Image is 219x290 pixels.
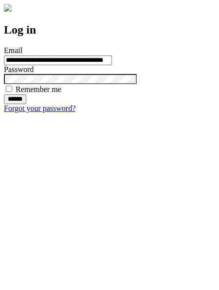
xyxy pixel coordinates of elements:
img: logo-4e3dc11c47720685a147b03b5a06dd966a58ff35d612b21f08c02c0306f2b779.png [4,4,12,12]
label: Remember me [16,85,61,93]
a: Forgot your password? [4,104,75,112]
label: Password [4,65,34,73]
h2: Log in [4,23,215,36]
label: Email [4,46,22,54]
